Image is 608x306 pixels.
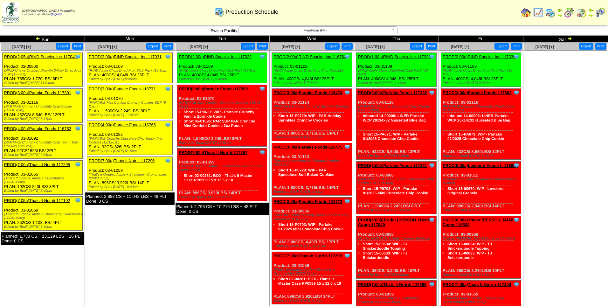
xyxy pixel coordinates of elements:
[4,212,82,220] div: (That's It Organic Apple + Strawberry Crunchables (200/0.35oz))
[273,159,352,167] div: (Partake Speculoos Soft Baked Cookies (6/5.5oz))
[439,36,523,43] td: Fri
[0,36,85,43] td: Sun
[75,53,81,60] img: Tooltip
[75,125,81,132] img: Tooltip
[273,90,342,95] a: PROD(3:00a)Partake Foods-116474
[557,13,562,18] img: arrowright.gif
[443,237,521,240] div: (Trader [PERSON_NAME] Cookies (24-6oz))
[179,164,267,172] div: (That's It Organic Apple + Strawberry Crunchables (200/0.35oz))
[272,143,352,196] div: Product: 03-01113 PLAN: 1,800CS / 3,715LBS / 14PLT
[4,189,82,193] div: Edited by Bpali [DATE] 5:40pm
[12,45,31,49] a: [DATE] [+]
[441,53,521,87] div: Product: 03-01109 PLAN: 400CS / 4,048LBS / 25PLT
[85,36,175,43] td: Mon
[513,89,520,96] img: Tooltip
[426,43,437,50] button: Print
[4,177,82,184] div: (That's It Organic Apple + Crunchables (200/0.35oz))
[3,125,83,159] div: Product: 03-01092 PLAN: 92CS / 826LBS / 2PLT
[165,53,171,60] img: Tooltip
[89,158,155,163] a: PROD(7:00a)Thats It Nutriti-117296
[241,27,389,34] span: FreeFrom (FF)
[4,54,77,59] a: PROD(2:05a)RIND Snacks, Inc-117041
[146,43,161,50] button: Export
[443,218,516,227] a: PROD(6:30a)Trader [PERSON_NAME] Comp-116503
[273,268,352,275] div: (That's It Organic Apple + Strawberry Crunchables (200/0.35oz))
[447,132,504,141] a: Short 15-PA671: WIP - Partake 01/2025 Chocolate Chip Cookie
[447,186,506,195] a: Short 15-00670: WIP - Lovebird - Original Granola
[443,54,515,59] a: PROD(2:00a)RIND Snacks, Inc-117339
[179,54,252,59] a: PROD(2:00a)RIND Snacks, Inc-117032
[588,8,593,13] img: arrowleft.gif
[190,45,208,49] a: [DATE] [+]
[443,177,521,185] div: (Lovebird - Organic Original Protein Granola (6-8oz))
[85,192,175,205] div: Planned: 2,888 CS ~ 11,042 LBS ~ 49 PLT Done: 0 CS
[278,277,341,286] a: Short 02-00261: BOX - That's It Master Case RP0589 15 x 12.5 x 10
[72,43,83,50] button: Print
[179,87,248,91] a: PROD(3:00a)Partake Foods-117350
[177,85,267,147] div: Product: 03-01070 PLAN: 1,500CS / 2,249LBS / 8PLT
[179,195,267,199] div: Edited by Bpali [DATE] 10:43am
[356,216,437,279] div: Product: 03-00958 PLAN: 360CS / 3,240LBS / 10PLT
[513,162,520,169] img: Tooltip
[89,149,172,153] div: Edited by Bpali [DATE] 8:15pm
[4,225,82,229] div: Edited by Bpali [DATE] 5:40pm
[451,45,469,49] span: [DATE] [+]
[273,136,352,139] div: Edited by Bpali [DATE] 9:57pm
[87,157,172,191] div: Product: 03-01059 PLAN: 896CS / 3,920LBS / 14PLT
[272,198,352,250] div: Product: 03-00986 PLAN: 3,000CS / 4,497LBS / 17PLT
[443,282,511,287] a: PROD(7:00a)Thats It Nutriti-117300
[89,77,172,81] div: Edited by Bpali [DATE] 9:45pm
[75,197,81,204] img: Tooltip
[89,113,172,117] div: Edited by Bpali [DATE] 11:07am
[4,198,70,203] a: PROD(7:05a)Thats It Nutriti-117192
[358,54,431,59] a: PROD(1:00a)RIND Snacks, Inc-117338
[429,162,435,169] img: Tooltip
[278,222,343,231] a: Short 15-P0703: WIP - Partake 01/2025 Mini Chocolate Chip Cookie
[89,185,172,189] div: Edited by Bpali [DATE] 10:43am
[273,69,352,76] div: (RIND Apple Chips Dried Fruit Club Pack (18-9oz))
[441,89,521,160] div: Product: 03-01116 PLAN: 432CS / 8,640LBS / 12PLT
[98,45,117,49] a: [DATE] [+]
[358,296,436,304] div: (That's It Organic Apple + Strawberry Crunchables (200/0.35oz))
[1,232,84,245] div: Planned: 1,733 CS ~ 13,129 LBS ~ 26 PLT Done: 0 CS
[494,43,509,50] button: Export
[358,69,436,76] div: (RIND Apple Chips Dried Fruit Club Pack (18-9oz))
[278,168,334,177] a: Short 15-P0728: WIP - PAR Speculoss Soft Baked Cookies
[89,122,156,127] a: PROD(4:00a)Partake Foods-116765
[22,9,75,13] span: [DEMOGRAPHIC_DATA] Packaging
[443,273,521,277] div: Edited by Bpali [DATE] 5:52pm
[535,45,554,49] span: [DATE] [+]
[579,43,593,50] button: Export
[4,117,82,121] div: Edited by Bpali [DATE] 6:17pm
[273,105,352,112] div: (PARTAKE Holiday Crunchy Sprinkle Cookies (6/5.5oz))
[447,114,510,122] a: Inbound 14-00006: LINER-Partake WCP 20x14x32 Gusseted Blue Bag
[595,43,606,50] button: Print
[358,282,426,287] a: PROD(7:00a)Thats It Nutriti-117299
[270,36,354,43] td: Wed
[179,69,267,73] div: (RIND Apple Chips Dried Fruit Club Pack (18-9oz))
[165,157,171,164] img: Tooltip
[89,173,172,180] div: (That's It Organic Apple + Strawberry Crunchables (200/0.35oz))
[358,273,436,277] div: Edited by Bpali [DATE] 9:36pm
[557,8,562,13] img: arrowleft.gif
[358,90,427,95] a: PROD(3:00a)Partake Foods-117302
[443,208,521,212] div: Edited by Bpali [DATE] 10:53am
[282,45,300,49] span: [DATE] [+]
[366,45,385,49] a: [DATE] [+]
[89,54,162,59] a: PROD(2:00a)RIND Snacks, Inc-117031
[356,89,437,160] div: Product: 03-01116 PLAN: 432CS / 8,640LBS / 12PLT
[273,199,342,204] a: PROD(3:00a)Partake Foods-116772
[511,43,522,50] button: Print
[441,216,521,279] div: Product: 03-00958 PLAN: 360CS / 3,240LBS / 10PLT
[4,81,82,85] div: Edited by Bpali [DATE] 11:04am
[56,43,70,50] button: Export
[441,162,521,214] div: Product: 03-01015 PLAN: 980CS / 2,940LBS / 14PLT
[513,281,520,288] img: Tooltip
[443,69,521,76] div: (RIND Apple Chips Dried Fruit Club Pack (18-9oz))
[278,114,341,122] a: Short 15-P0729: WIP - PAR Holiday Sprinkles Crunchy Cookies
[363,242,407,251] a: Short 15-00634: WIP - TJ Snickerdoodle Topping
[214,7,225,17] img: calendarprod.gif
